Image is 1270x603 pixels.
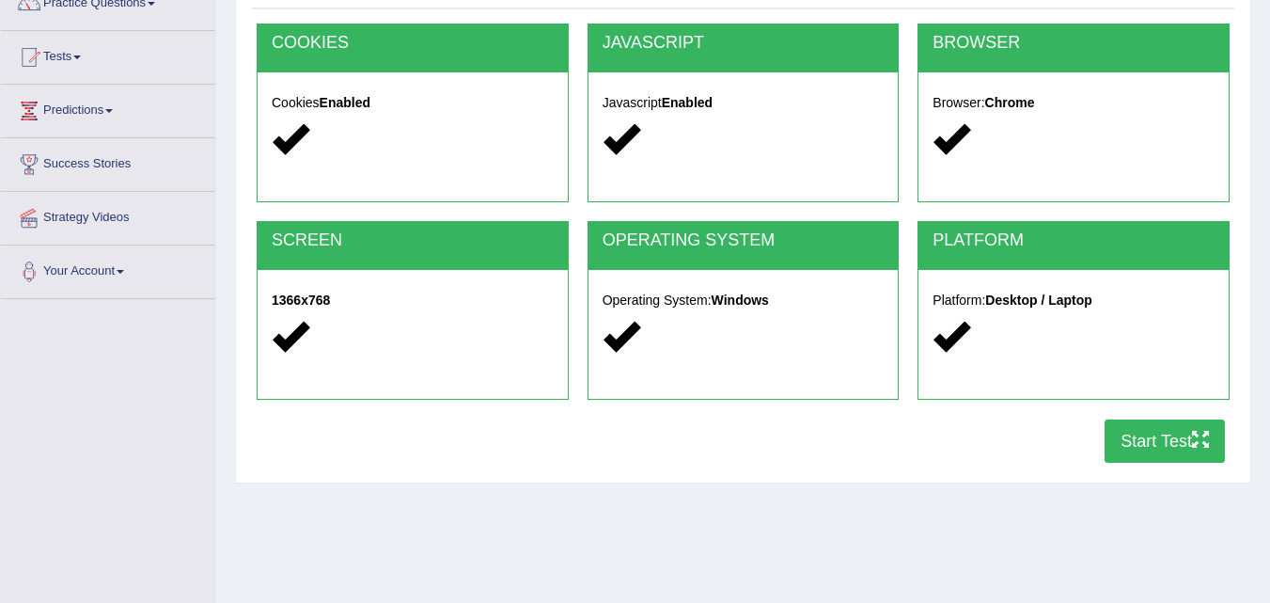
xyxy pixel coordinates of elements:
h5: Platform: [933,294,1215,308]
strong: Desktop / Laptop [985,293,1092,308]
a: Tests [1,31,215,78]
strong: Windows [712,293,769,308]
h2: JAVASCRIPT [603,34,885,53]
strong: 1366x768 [272,293,330,308]
a: Strategy Videos [1,192,215,239]
h5: Browser: [933,96,1215,110]
strong: Chrome [985,95,1035,110]
h2: COOKIES [272,34,554,53]
a: Success Stories [1,138,215,185]
h2: PLATFORM [933,231,1215,250]
a: Predictions [1,85,215,132]
h5: Javascript [603,96,885,110]
strong: Enabled [320,95,370,110]
h2: OPERATING SYSTEM [603,231,885,250]
h5: Operating System: [603,294,885,308]
h2: SCREEN [272,231,554,250]
a: Your Account [1,246,215,293]
h2: BROWSER [933,34,1215,53]
h5: Cookies [272,96,554,110]
button: Start Test [1105,420,1225,463]
strong: Enabled [662,95,713,110]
